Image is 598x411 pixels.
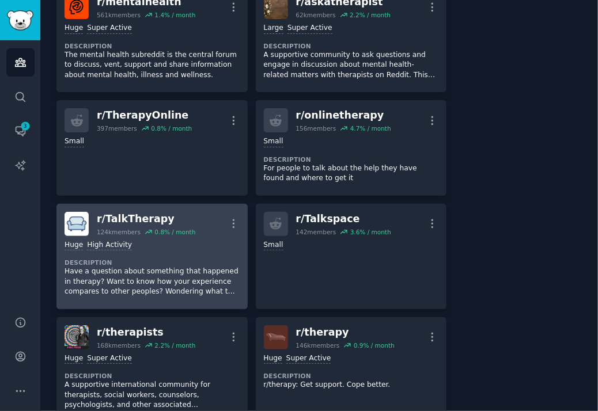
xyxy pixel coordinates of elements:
[65,267,240,297] p: Have a question about something that happened in therapy? Want to know how your experience compar...
[264,23,283,34] div: Large
[264,163,439,184] p: For people to talk about the help they have found and where to get it
[154,341,195,349] div: 2.2 % / month
[256,204,447,309] a: r/Talkspace142members3.6% / monthSmall
[65,325,89,349] img: therapists
[65,353,83,364] div: Huge
[7,10,33,31] img: GummySearch logo
[264,50,439,81] p: A supportive community to ask questions and engage in discussion about mental health-related matt...
[296,341,340,349] div: 146k members
[264,42,439,50] dt: Description
[65,42,240,50] dt: Description
[65,136,84,147] div: Small
[65,380,240,410] p: A supportive international community for therapists, social workers, counselors, psychologists, a...
[97,228,141,236] div: 124k members
[296,325,395,340] div: r/ therapy
[97,341,141,349] div: 168k members
[154,228,195,236] div: 0.8 % / month
[97,124,137,132] div: 397 members
[154,11,195,19] div: 1.4 % / month
[296,228,336,236] div: 142 members
[56,100,248,196] a: r/TherapyOnline397members0.8% / monthSmall
[65,23,83,34] div: Huge
[264,136,283,147] div: Small
[256,100,447,196] a: r/onlinetherapy156members4.7% / monthSmallDescriptionFor people to talk about the help they have ...
[264,325,288,349] img: therapy
[87,353,132,364] div: Super Active
[350,228,391,236] div: 3.6 % / month
[264,372,439,380] dt: Description
[354,341,395,349] div: 0.9 % / month
[56,204,248,309] a: TalkTherapyr/TalkTherapy124kmembers0.8% / monthHugeHigh ActivityDescriptionHave a question about ...
[151,124,192,132] div: 0.8 % / month
[350,124,391,132] div: 4.7 % / month
[286,353,331,364] div: Super Active
[65,258,240,267] dt: Description
[97,325,195,340] div: r/ therapists
[6,117,35,145] a: 3
[65,372,240,380] dt: Description
[296,108,391,123] div: r/ onlinetherapy
[97,212,195,226] div: r/ TalkTherapy
[296,212,391,226] div: r/ Talkspace
[87,240,132,251] div: High Activity
[287,23,332,34] div: Super Active
[87,23,132,34] div: Super Active
[264,380,439,390] p: r/therapy: Get support. Cope better.
[97,108,192,123] div: r/ TherapyOnline
[350,11,391,19] div: 2.2 % / month
[20,122,31,130] span: 3
[264,240,283,251] div: Small
[65,240,83,251] div: Huge
[296,124,336,132] div: 156 members
[65,50,240,81] p: The mental health subreddit is the central forum to discuss, vent, support and share information ...
[97,11,141,19] div: 561k members
[264,353,282,364] div: Huge
[264,155,439,163] dt: Description
[296,11,336,19] div: 62k members
[65,212,89,236] img: TalkTherapy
